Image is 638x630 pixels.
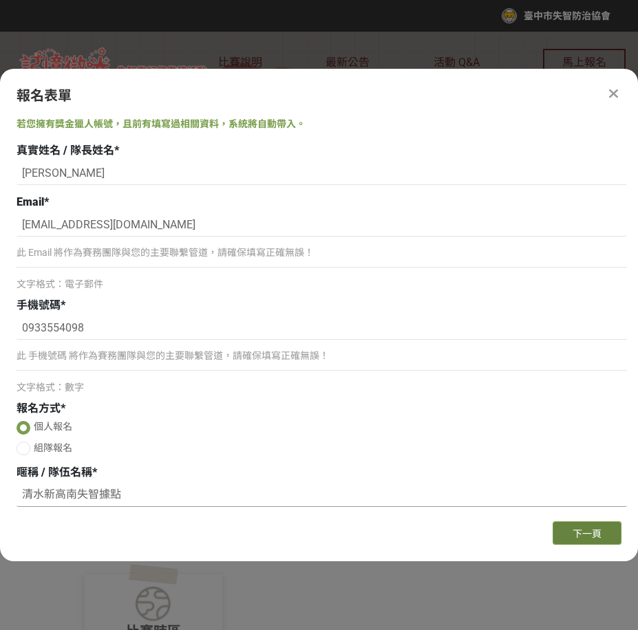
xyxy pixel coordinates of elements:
[17,298,61,312] span: 手機號碼
[553,521,621,545] button: 下一頁
[17,279,103,290] span: 文字格式：電子郵件
[135,587,173,621] img: Icon
[17,402,61,415] span: 報名方式
[562,56,606,69] span: 馬上報名
[17,246,627,260] p: 此 Email 將作為賽務團隊與您的主要聯繫管道，請確保填寫正確無誤！
[34,421,72,432] span: 個人報名
[17,87,72,104] span: 報名表單
[17,349,627,363] p: 此 手機號碼 將作為賽務團隊與您的主要聯繫管道，請確保填寫正確無誤！
[34,442,72,453] span: 組隊報名
[543,49,626,76] button: 馬上報名
[218,32,262,94] a: 比賽說明
[17,118,306,129] span: 若您擁有獎金獵人帳號，且前有填寫過相關資料，系統將自動帶入。
[434,32,480,94] a: 活動 Q&A
[434,56,480,69] span: 活動 Q&A
[17,195,44,208] span: Email
[17,382,84,393] span: 文字格式：數字
[17,144,114,157] span: 真實姓名 / 隊長姓名
[17,466,92,479] span: 暱稱 / 隊伍名稱
[12,46,218,80] img: 記憶微光．失智微紀錄徵稿活動
[573,528,602,539] span: 下一頁
[326,56,370,69] span: 最新公告
[218,56,262,69] span: 比賽說明
[326,32,370,94] a: 最新公告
